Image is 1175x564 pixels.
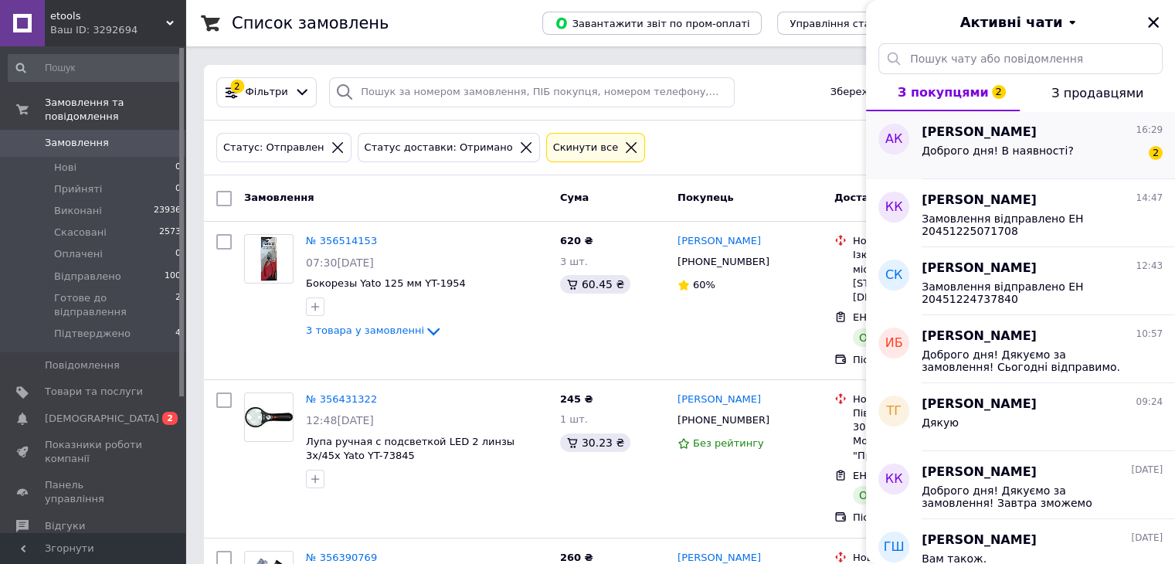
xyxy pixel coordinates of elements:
div: Нова Пошта [853,234,1010,248]
span: 0 [175,247,181,261]
span: Доброго дня! Дякуємо за замовлення! Сьогодні відправимо. [922,348,1141,373]
button: Завантажити звіт по пром-оплаті [542,12,762,35]
span: [DATE] [1131,464,1163,477]
button: Управління статусами [777,12,920,35]
span: КК [885,471,903,488]
span: Замовлення відправлено ЕН 20451224737840 [922,280,1141,305]
a: [PERSON_NAME] [677,234,761,249]
span: 100 [165,270,181,284]
span: ТГ [886,403,902,420]
span: Замовлення [45,136,109,150]
span: [PERSON_NAME] [922,464,1037,481]
span: 2573 [159,226,181,240]
button: СК[PERSON_NAME]12:43Замовлення відправлено ЕН 20451224737840 [866,247,1175,315]
a: [PERSON_NAME] [677,392,761,407]
div: 30.23 ₴ [560,433,630,452]
span: 23936 [154,204,181,218]
span: Товари та послуги [45,385,143,399]
span: Виконані [54,204,102,218]
span: 12:48[DATE] [306,414,374,426]
span: КК [885,199,903,216]
span: 3 шт. [560,256,588,267]
span: ИБ [885,335,903,352]
span: ЕН: 20451223718402 [853,311,963,323]
div: Отримано [853,328,922,347]
span: Нові [54,161,76,175]
span: Активні чати [959,12,1062,32]
span: ГШ [884,539,905,556]
a: № 356431322 [306,393,377,405]
button: КК[PERSON_NAME][DATE]Доброго дня! Дякуємо за замовлення! Завтра зможемо відправити. [866,451,1175,519]
span: 09:24 [1136,396,1163,409]
span: Збережені фільтри: [830,85,936,100]
button: КК[PERSON_NAME]14:47Замовлення відправлено ЕН 20451225071708 [866,179,1175,247]
span: 2 [992,85,1006,99]
span: ЕН: 20451223102591 [853,470,963,481]
button: З продавцями [1020,74,1175,111]
span: СК [885,267,903,284]
span: З продавцями [1051,86,1143,100]
a: Бокорезы Yato 125 мм YT-1954 [306,277,466,289]
div: [PHONE_NUMBER] [674,252,773,272]
div: Cкинути все [550,140,622,156]
span: 07:30[DATE] [306,257,374,269]
button: ТГ[PERSON_NAME]09:24Дякую [866,383,1175,451]
a: № 356514153 [306,235,377,246]
span: 245 ₴ [560,393,593,405]
div: [PHONE_NUMBER] [674,410,773,430]
span: 4 [175,327,181,341]
img: Фото товару [245,399,293,436]
span: Прийняті [54,182,102,196]
a: 3 товара у замовленні [306,324,443,336]
span: Фільтри [246,85,288,100]
div: Ваш ID: 3292694 [50,23,185,37]
span: [PERSON_NAME] [922,396,1037,413]
span: Оплачені [54,247,103,261]
span: 2 [162,412,178,425]
span: 1 шт. [560,413,588,425]
span: Повідомлення [45,358,120,372]
div: Післяплата [853,353,1010,367]
input: Пошук [8,54,182,82]
div: Післяплата [853,511,1010,525]
input: Пошук за номером замовлення, ПІБ покупця, номером телефону, Email, номером накладної [329,77,735,107]
span: Завантажити звіт по пром-оплаті [555,16,749,30]
span: Доставка та оплата [834,192,949,203]
span: [PERSON_NAME] [922,328,1037,345]
div: Отримано [853,486,922,505]
span: Доброго дня! Дякуємо за замовлення! Завтра зможемо відправити. [922,484,1141,509]
span: Скасовані [54,226,107,240]
span: Замовлення та повідомлення [45,96,185,124]
a: Фото товару [244,392,294,442]
span: Підтверджено [54,327,131,341]
div: Статус доставки: Отримано [362,140,516,156]
span: Готове до відправлення [54,291,175,319]
span: etools [50,9,166,23]
span: [DEMOGRAPHIC_DATA] [45,412,159,426]
div: Південноукраїнськ, №4 (до 30 кг на одне місце): вул. Молодіжна, 2 (ЖК "Престиж") [853,406,1010,463]
span: 3 товара у замовленні [306,324,424,336]
span: [PERSON_NAME] [922,260,1037,277]
span: З покупцями [898,85,989,100]
span: Доброго дня! В наявності? [922,144,1074,157]
span: Замовлення відправлено ЕН 20451225071708 [922,212,1141,237]
span: Відгуки [45,519,85,533]
button: Закрити [1144,13,1163,32]
span: 260 ₴ [560,552,593,563]
span: 620 ₴ [560,235,593,246]
img: Фото товару [255,235,282,283]
div: 60.45 ₴ [560,275,630,294]
a: Лупа ручная с подсветкой LED 2 линзы 3х/45х Yato YT-73845 [306,436,514,462]
span: Відправлено [54,270,121,284]
div: 2 [230,80,244,93]
span: Панель управління [45,478,143,506]
button: ИБ[PERSON_NAME]10:57Доброго дня! Дякуємо за замовлення! Сьогодні відправимо. [866,315,1175,383]
span: 2 [1149,146,1163,160]
div: Статус: Отправлен [220,140,328,156]
span: Cума [560,192,589,203]
button: АК[PERSON_NAME]16:29Доброго дня! В наявності?2 [866,111,1175,179]
a: Фото товару [244,234,294,284]
span: 2 [175,291,181,319]
span: [PERSON_NAME] [922,532,1037,549]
